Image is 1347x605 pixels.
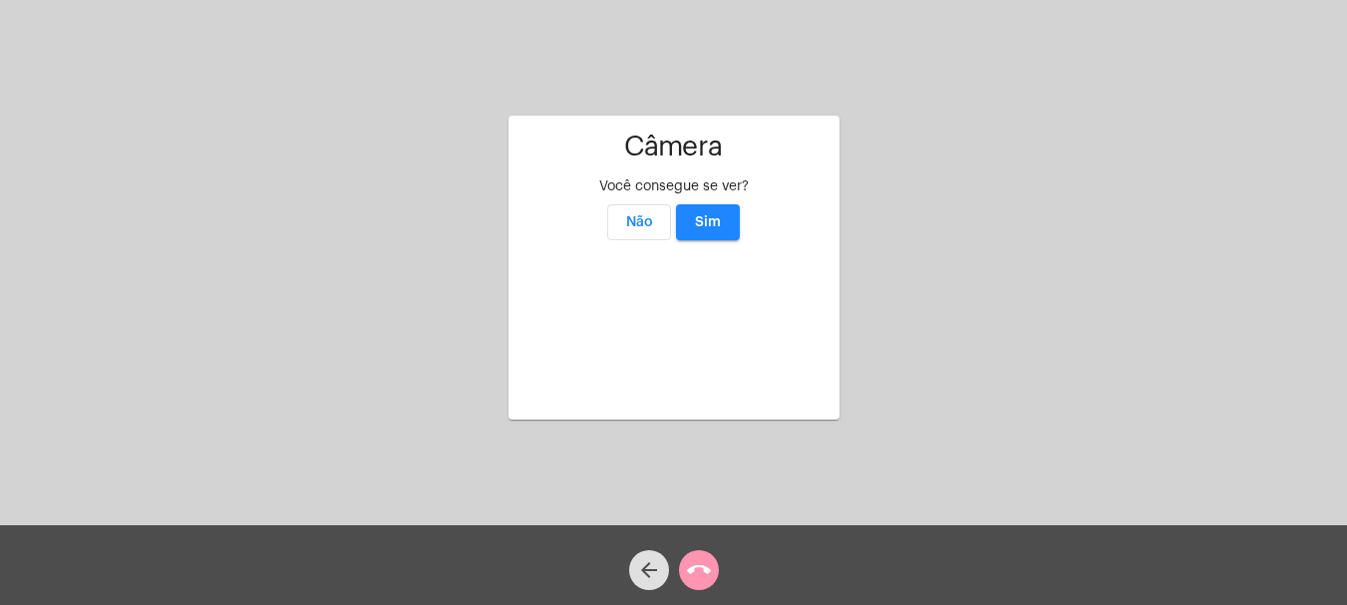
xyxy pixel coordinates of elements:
[687,558,711,582] mat-icon: call_end
[637,558,661,582] mat-icon: arrow_back
[599,179,749,193] span: Você consegue se ver?
[695,215,721,229] span: Sim
[524,132,824,162] h1: Câmera
[676,204,740,240] button: Sim
[626,215,653,229] span: Não
[607,204,671,240] button: Não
